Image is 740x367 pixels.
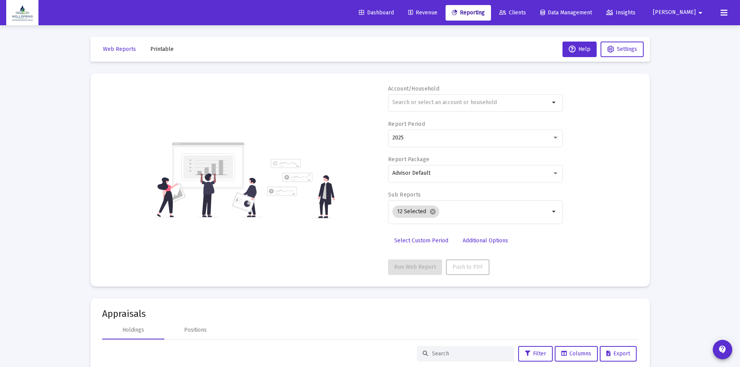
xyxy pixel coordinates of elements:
span: Dashboard [359,9,394,16]
mat-icon: arrow_drop_down [696,5,705,21]
label: Sub Reports [388,191,421,198]
mat-chip-list: Selection [392,204,550,219]
mat-icon: cancel [429,208,436,215]
span: Run Web Report [394,264,436,270]
button: Filter [518,346,553,362]
span: Data Management [540,9,592,16]
button: [PERSON_NAME] [644,5,714,20]
button: Printable [144,42,180,57]
input: Search or select an account or household [392,99,550,106]
button: Web Reports [97,42,142,57]
mat-icon: arrow_drop_down [550,207,559,216]
label: Account/Household [388,85,439,92]
label: Report Period [388,121,425,127]
mat-icon: contact_support [718,345,727,354]
span: Revenue [408,9,437,16]
button: Export [600,346,637,362]
a: Clients [493,5,532,21]
mat-icon: arrow_drop_down [550,98,559,107]
input: Search [432,350,508,357]
a: Insights [600,5,642,21]
a: Data Management [534,5,598,21]
span: Additional Options [463,237,508,244]
span: Export [606,350,630,357]
mat-card-title: Appraisals [102,310,638,318]
img: Dashboard [12,5,33,21]
img: reporting [155,141,262,218]
button: Push to PDF [446,259,489,275]
label: Report Package [388,156,429,163]
span: Insights [606,9,636,16]
span: Settings [617,46,637,52]
span: Filter [525,350,546,357]
button: Settings [601,42,644,57]
button: Run Web Report [388,259,442,275]
span: Clients [499,9,526,16]
span: Web Reports [103,46,136,52]
button: Help [562,42,597,57]
div: Positions [184,326,207,334]
div: Holdings [122,326,144,334]
img: reporting-alt [267,159,335,218]
button: Columns [555,346,598,362]
span: Printable [150,46,174,52]
span: Select Custom Period [394,237,448,244]
span: Reporting [452,9,485,16]
a: Reporting [446,5,491,21]
span: Columns [561,350,591,357]
span: Advisor Default [392,170,430,176]
span: 2025 [392,134,404,141]
mat-chip: 12 Selected [392,205,439,218]
a: Revenue [402,5,444,21]
span: Help [569,46,590,52]
a: Dashboard [353,5,400,21]
span: Push to PDF [453,264,483,270]
span: [PERSON_NAME] [653,9,696,16]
